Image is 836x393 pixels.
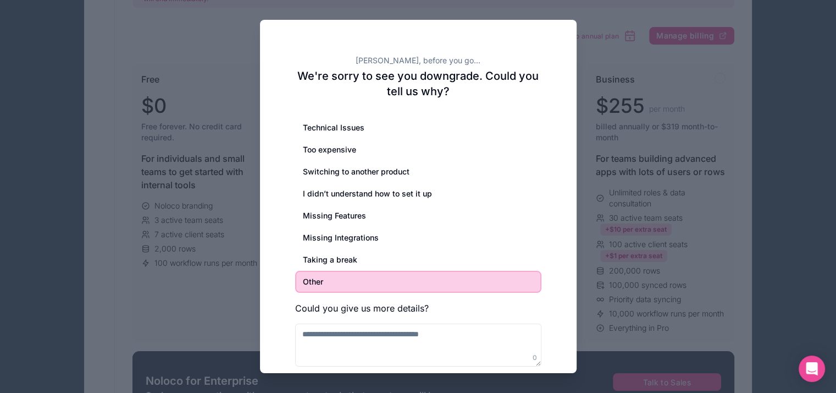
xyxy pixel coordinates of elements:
[295,183,541,205] div: I didn’t understand how to set it up
[295,161,541,183] div: Switching to another product
[295,302,541,315] h3: Could you give us more details?
[295,68,541,99] h2: We're sorry to see you downgrade. Could you tell us why?
[295,205,541,227] div: Missing Features
[295,139,541,161] div: Too expensive
[295,249,541,271] div: Taking a break
[295,117,541,139] div: Technical Issues
[295,271,541,293] div: Other
[295,227,541,249] div: Missing Integrations
[799,356,825,382] div: Open Intercom Messenger
[295,55,541,66] h2: [PERSON_NAME], before you go...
